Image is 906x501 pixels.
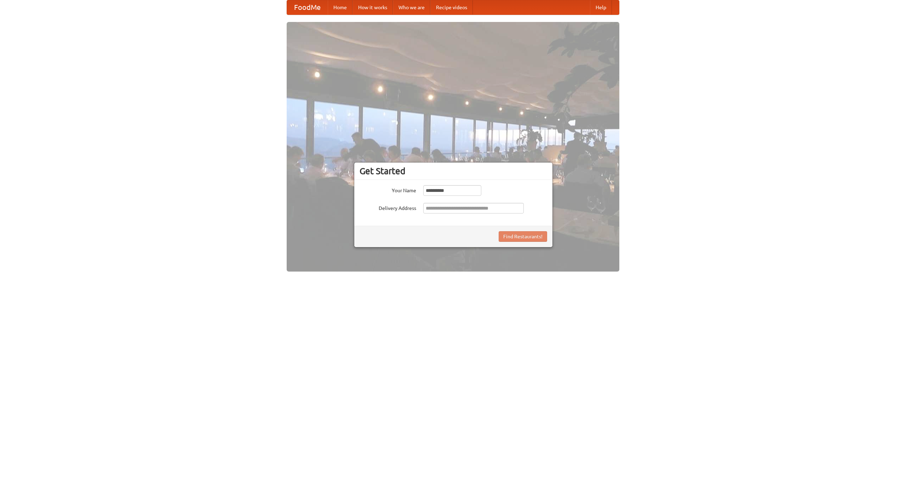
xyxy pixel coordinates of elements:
label: Delivery Address [360,203,416,212]
a: FoodMe [287,0,328,15]
a: How it works [352,0,393,15]
label: Your Name [360,185,416,194]
h3: Get Started [360,166,547,176]
a: Who we are [393,0,430,15]
a: Recipe videos [430,0,473,15]
a: Home [328,0,352,15]
a: Help [590,0,612,15]
button: Find Restaurants! [499,231,547,242]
